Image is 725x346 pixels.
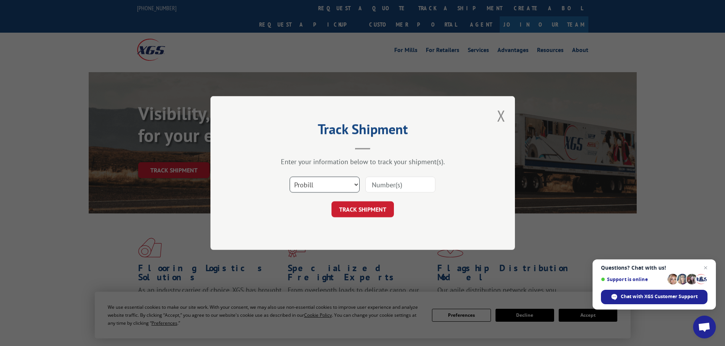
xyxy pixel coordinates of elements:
[249,157,477,166] div: Enter your information below to track your shipment(s).
[365,177,435,193] input: Number(s)
[601,276,665,282] span: Support is online
[497,106,505,126] button: Close modal
[701,263,710,272] span: Close chat
[331,201,394,217] button: TRACK SHIPMENT
[249,124,477,138] h2: Track Shipment
[693,316,716,338] div: Open chat
[601,265,707,271] span: Questions? Chat with us!
[621,293,698,300] span: Chat with XGS Customer Support
[601,290,707,304] div: Chat with XGS Customer Support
